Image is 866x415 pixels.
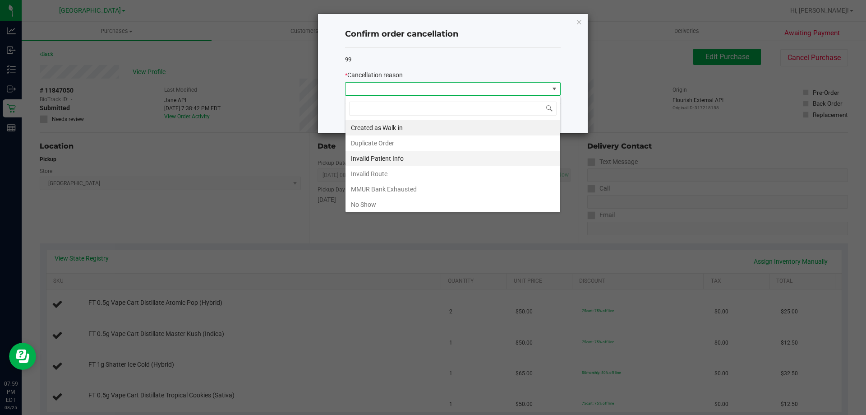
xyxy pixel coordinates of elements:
button: Close [576,16,582,27]
li: Created as Walk-in [345,120,560,135]
span: 99 [345,56,351,63]
iframe: Resource center [9,343,36,370]
h4: Confirm order cancellation [345,28,561,40]
span: Cancellation reason [347,71,403,79]
li: Duplicate Order [345,135,560,151]
li: Invalid Route [345,166,560,182]
li: MMUR Bank Exhausted [345,182,560,197]
li: No Show [345,197,560,212]
li: Invalid Patient Info [345,151,560,166]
